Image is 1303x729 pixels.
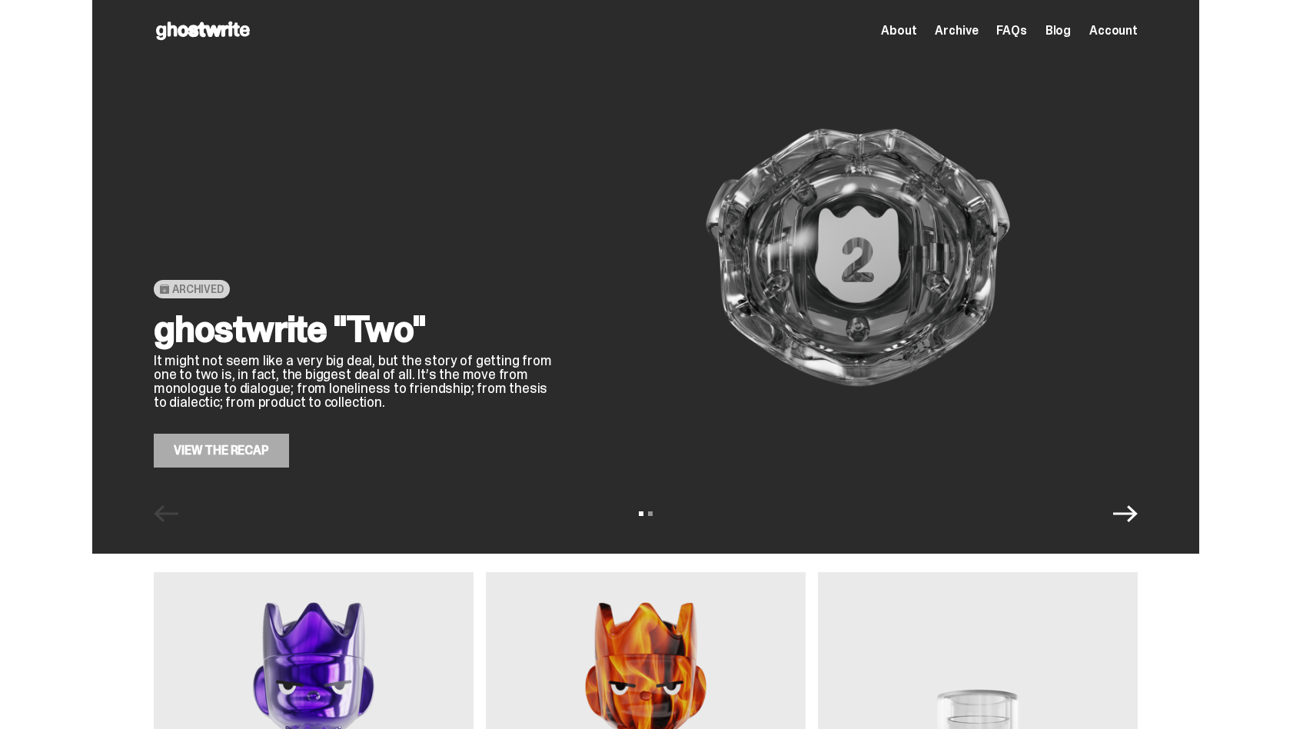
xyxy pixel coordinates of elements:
[1113,501,1138,526] button: Next
[996,25,1026,37] a: FAQs
[172,283,224,295] span: Archived
[881,25,916,37] a: About
[935,25,978,37] a: Archive
[648,511,653,516] button: View slide 2
[154,311,553,348] h2: ghostwrite "Two"
[1045,25,1071,37] a: Blog
[639,511,643,516] button: View slide 1
[1089,25,1138,37] a: Account
[154,354,553,409] p: It might not seem like a very big deal, but the story of getting from one to two is, in fact, the...
[578,48,1138,468] img: ghostwrite "Two"
[154,434,289,468] a: View the Recap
